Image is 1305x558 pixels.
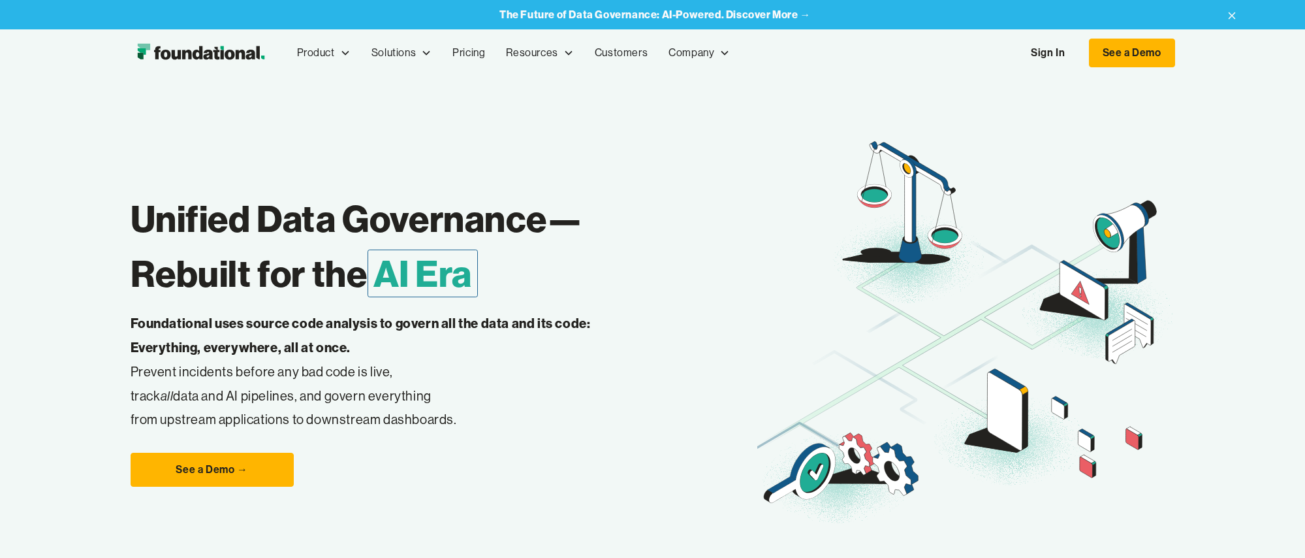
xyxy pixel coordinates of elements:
[506,44,558,61] div: Resources
[131,191,757,301] h1: Unified Data Governance— Rebuilt for the
[658,31,740,74] div: Company
[131,453,294,487] a: See a Demo →
[442,31,495,74] a: Pricing
[161,387,174,404] em: all
[361,31,442,74] div: Solutions
[1089,39,1175,67] a: See a Demo
[668,44,714,61] div: Company
[371,44,416,61] div: Solutions
[499,8,811,21] a: The Future of Data Governance: AI-Powered. Discover More →
[368,250,479,297] span: AI Era
[1018,39,1078,67] a: Sign In
[297,44,335,61] div: Product
[584,31,658,74] a: Customers
[287,31,361,74] div: Product
[131,40,271,66] img: Foundational Logo
[131,312,632,432] p: Prevent incidents before any bad code is live, track data and AI pipelines, and govern everything...
[131,40,271,66] a: home
[495,31,584,74] div: Resources
[131,315,591,355] strong: Foundational uses source code analysis to govern all the data and its code: Everything, everywher...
